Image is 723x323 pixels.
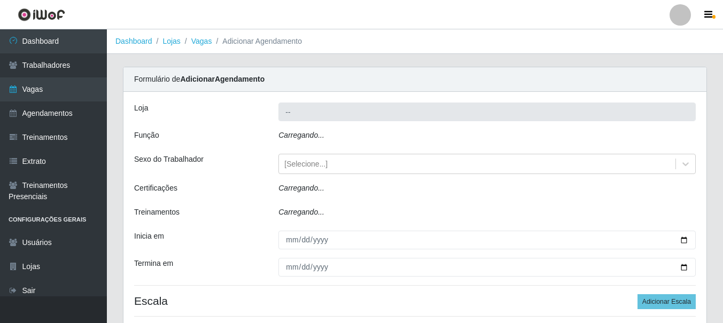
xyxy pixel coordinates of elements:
[115,37,152,45] a: Dashboard
[180,75,265,83] strong: Adicionar Agendamento
[278,131,324,139] i: Carregando...
[278,208,324,216] i: Carregando...
[107,29,723,54] nav: breadcrumb
[162,37,180,45] a: Lojas
[134,258,173,269] label: Termina em
[284,159,328,170] div: [Selecione...]
[134,103,148,114] label: Loja
[123,67,706,92] div: Formulário de
[191,37,212,45] a: Vagas
[134,130,159,141] label: Função
[134,294,696,308] h4: Escala
[134,207,180,218] label: Treinamentos
[134,231,164,242] label: Inicia em
[212,36,302,47] li: Adicionar Agendamento
[134,183,177,194] label: Certificações
[278,231,696,249] input: 00/00/0000
[278,184,324,192] i: Carregando...
[18,8,65,21] img: CoreUI Logo
[134,154,204,165] label: Sexo do Trabalhador
[278,258,696,277] input: 00/00/0000
[638,294,696,309] button: Adicionar Escala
